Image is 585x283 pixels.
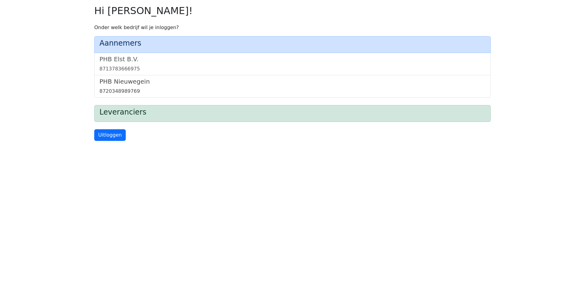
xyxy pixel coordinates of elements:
a: PHB Elst B.V.8713783666975 [99,55,486,73]
h5: PHB Elst B.V. [99,55,486,63]
a: Uitloggen [94,129,126,141]
h4: Aannemers [99,39,486,48]
a: PHB Nieuwegein8720348989769 [99,78,486,95]
h2: Hi [PERSON_NAME]! [94,5,491,17]
div: 8720348989769 [99,88,486,95]
p: Onder welk bedrijf wil je inloggen? [94,24,491,31]
div: 8713783666975 [99,65,486,73]
h5: PHB Nieuwegein [99,78,486,85]
h4: Leveranciers [99,108,486,117]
